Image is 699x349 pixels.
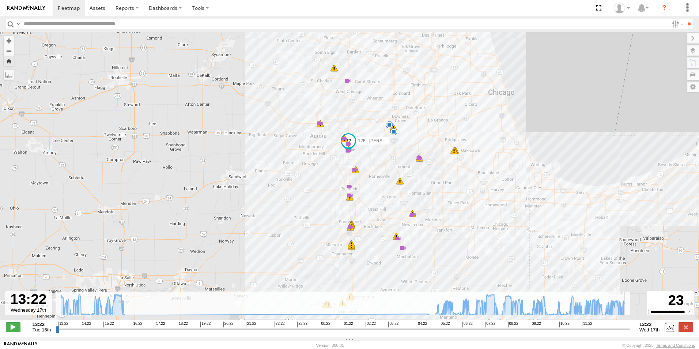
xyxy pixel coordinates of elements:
div: © Copyright 2025 - [622,343,695,348]
span: 08:22 [508,322,518,327]
a: Visit our Website [4,342,38,349]
a: Terms and Conditions [656,343,695,348]
span: Wed 17th Sep 2025 [639,327,660,333]
span: 126 - [PERSON_NAME] [358,138,405,143]
div: 7 [409,210,416,217]
div: 7 [351,166,359,173]
label: Search Query [15,19,21,29]
strong: 13:22 [33,322,51,327]
span: 11:22 [582,322,592,327]
span: 09:22 [531,322,541,327]
span: 06:22 [462,322,473,327]
span: 23:22 [297,322,307,327]
span: 17:22 [155,322,165,327]
span: 01:22 [343,322,353,327]
div: Ed Pruneda [611,3,632,14]
span: 18:22 [178,322,188,327]
button: Zoom Home [4,56,14,66]
img: rand-logo.svg [7,5,45,11]
i: ? [658,2,670,14]
span: Tue 16th Sep 2025 [33,327,51,333]
span: 00:22 [320,322,330,327]
label: Search Filter Options [669,19,685,29]
span: 02:22 [366,322,376,327]
div: 23 [648,292,693,309]
button: Zoom out [4,46,14,56]
button: Zoom in [4,36,14,46]
span: 22:22 [275,322,285,327]
label: Measure [4,70,14,80]
span: 14:22 [81,322,91,327]
div: Version: 308.01 [316,343,344,348]
strong: 13:22 [639,322,660,327]
label: Map Settings [687,82,699,92]
span: 13:22 [58,322,68,327]
div: 7 [393,233,400,240]
span: 03:22 [388,322,398,327]
span: 21:22 [246,322,256,327]
span: 16:22 [132,322,142,327]
span: 04:22 [417,322,427,327]
span: 20:22 [223,322,234,327]
span: 10:22 [559,322,570,327]
div: 5 [390,124,397,131]
span: 19:22 [200,322,211,327]
label: Close [679,322,693,332]
div: 7 [330,64,338,72]
span: 07:22 [485,322,495,327]
span: 15:22 [103,322,114,327]
span: 05:22 [440,322,450,327]
label: Play/Stop [6,322,20,332]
